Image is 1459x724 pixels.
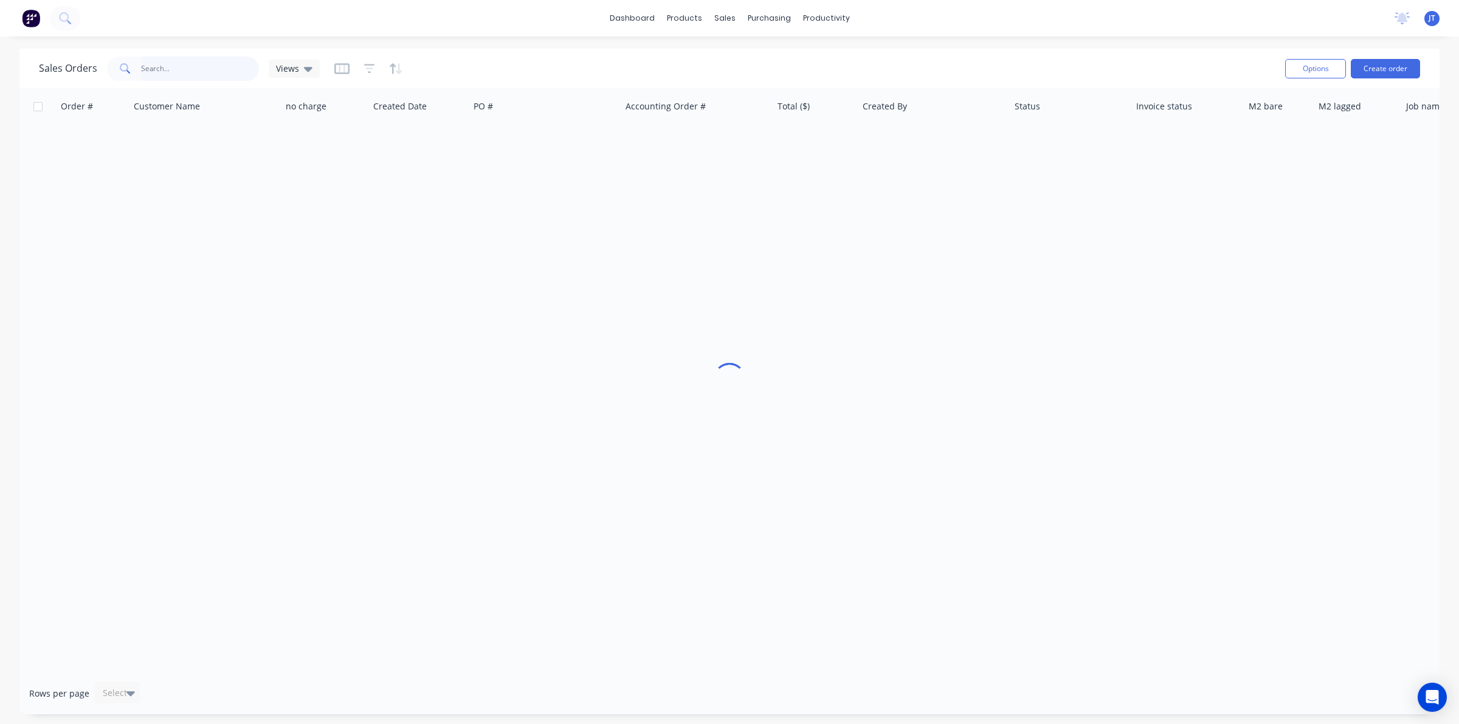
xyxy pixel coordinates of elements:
div: Created Date [373,100,427,112]
div: Status [1015,100,1040,112]
div: Customer Name [134,100,200,112]
div: Job name [1406,100,1444,112]
div: Invoice status [1136,100,1192,112]
div: sales [708,9,742,27]
div: no charge [286,100,326,112]
h1: Sales Orders [39,63,97,74]
div: Select... [103,687,134,699]
img: Factory [22,9,40,27]
div: PO # [474,100,493,112]
div: Order # [61,100,93,112]
div: M2 bare [1249,100,1283,112]
div: Created By [863,100,907,112]
div: M2 lagged [1319,100,1361,112]
div: products [661,9,708,27]
button: Options [1285,59,1346,78]
input: Search... [141,57,260,81]
div: Open Intercom Messenger [1418,683,1447,712]
div: Total ($) [778,100,810,112]
div: Accounting Order # [626,100,706,112]
div: purchasing [742,9,797,27]
span: JT [1429,13,1435,24]
span: Views [276,62,299,75]
button: Create order [1351,59,1420,78]
span: Rows per page [29,688,89,700]
a: dashboard [604,9,661,27]
div: productivity [797,9,856,27]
